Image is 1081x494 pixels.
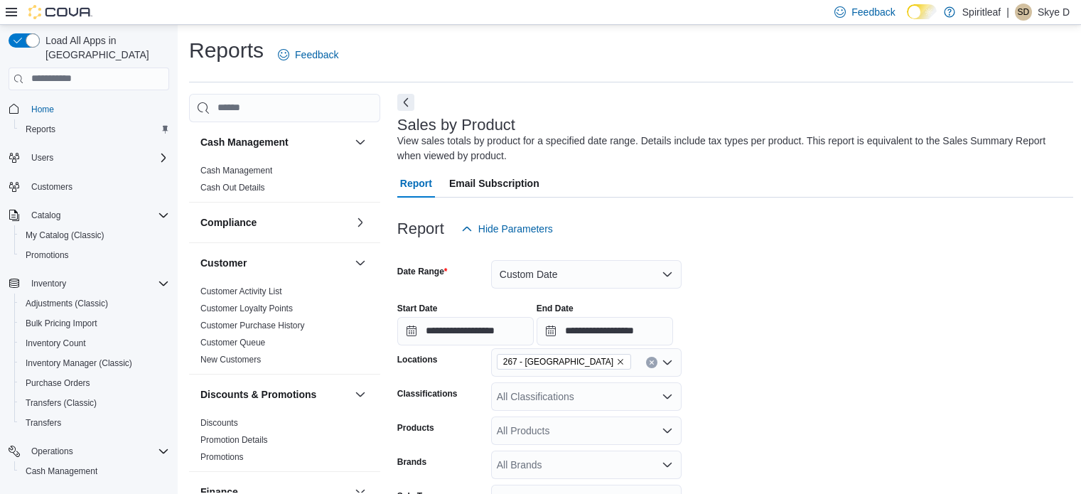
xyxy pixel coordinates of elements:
[200,338,265,348] a: Customer Queue
[20,375,96,392] a: Purchase Orders
[200,418,238,428] a: Discounts
[31,446,73,457] span: Operations
[497,354,631,370] span: 267 - Cold Lake
[14,333,175,353] button: Inventory Count
[397,422,434,434] label: Products
[20,394,169,412] span: Transfers (Classic)
[189,162,380,202] div: Cash Management
[26,207,169,224] span: Catalog
[352,386,369,403] button: Discounts & Promotions
[26,230,104,241] span: My Catalog (Classic)
[200,337,265,348] span: Customer Queue
[200,165,272,176] span: Cash Management
[503,355,613,369] span: 267 - [GEOGRAPHIC_DATA]
[40,33,169,62] span: Load All Apps in [GEOGRAPHIC_DATA]
[26,275,169,292] span: Inventory
[200,321,305,331] a: Customer Purchase History
[26,466,97,477] span: Cash Management
[31,278,66,289] span: Inventory
[537,317,673,345] input: Press the down key to open a popover containing a calendar.
[14,413,175,433] button: Transfers
[189,283,380,374] div: Customer
[616,358,625,366] button: Remove 267 - Cold Lake from selection in this group
[200,256,349,270] button: Customer
[400,169,432,198] span: Report
[200,452,244,462] a: Promotions
[20,414,67,431] a: Transfers
[14,353,175,373] button: Inventory Manager (Classic)
[20,315,169,332] span: Bulk Pricing Import
[26,100,169,118] span: Home
[3,99,175,119] button: Home
[26,124,55,135] span: Reports
[26,443,169,460] span: Operations
[26,149,169,166] span: Users
[200,451,244,463] span: Promotions
[14,461,175,481] button: Cash Management
[26,101,60,118] a: Home
[1015,4,1032,21] div: Skye D
[26,178,169,195] span: Customers
[397,220,444,237] h3: Report
[200,215,349,230] button: Compliance
[200,303,293,314] span: Customer Loyalty Points
[200,286,282,297] span: Customer Activity List
[26,178,78,195] a: Customers
[352,214,369,231] button: Compliance
[14,373,175,393] button: Purchase Orders
[26,149,59,166] button: Users
[3,176,175,197] button: Customers
[397,117,515,134] h3: Sales by Product
[397,354,438,365] label: Locations
[397,317,534,345] input: Press the down key to open a popover containing a calendar.
[20,375,169,392] span: Purchase Orders
[907,4,937,19] input: Dark Mode
[26,443,79,460] button: Operations
[3,274,175,294] button: Inventory
[352,134,369,151] button: Cash Management
[962,4,1001,21] p: Spiritleaf
[200,417,238,429] span: Discounts
[14,119,175,139] button: Reports
[26,358,132,369] span: Inventory Manager (Classic)
[20,355,138,372] a: Inventory Manager (Classic)
[20,315,103,332] a: Bulk Pricing Import
[200,435,268,445] a: Promotion Details
[20,463,169,480] span: Cash Management
[20,121,169,138] span: Reports
[26,207,66,224] button: Catalog
[31,210,60,221] span: Catalog
[3,441,175,461] button: Operations
[397,266,448,277] label: Date Range
[26,275,72,292] button: Inventory
[31,152,53,163] span: Users
[200,166,272,176] a: Cash Management
[449,169,539,198] span: Email Subscription
[1018,4,1030,21] span: SD
[200,135,349,149] button: Cash Management
[200,182,265,193] span: Cash Out Details
[662,391,673,402] button: Open list of options
[26,338,86,349] span: Inventory Count
[200,387,349,402] button: Discounts & Promotions
[907,19,908,20] span: Dark Mode
[26,318,97,329] span: Bulk Pricing Import
[397,388,458,399] label: Classifications
[20,295,114,312] a: Adjustments (Classic)
[295,48,338,62] span: Feedback
[200,354,261,365] span: New Customers
[662,459,673,471] button: Open list of options
[20,295,169,312] span: Adjustments (Classic)
[14,245,175,265] button: Promotions
[26,397,97,409] span: Transfers (Classic)
[31,104,54,115] span: Home
[20,355,169,372] span: Inventory Manager (Classic)
[31,181,72,193] span: Customers
[1038,4,1070,21] p: Skye D
[20,247,75,264] a: Promotions
[20,463,103,480] a: Cash Management
[662,357,673,368] button: Open list of options
[200,387,316,402] h3: Discounts & Promotions
[397,456,426,468] label: Brands
[662,425,673,436] button: Open list of options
